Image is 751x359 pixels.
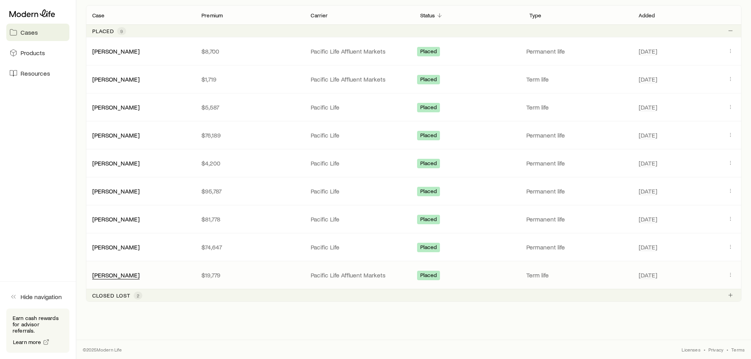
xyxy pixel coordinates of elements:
[708,346,723,353] a: Privacy
[92,292,130,299] p: Closed lost
[92,103,140,112] div: [PERSON_NAME]
[92,187,140,195] a: [PERSON_NAME]
[92,28,114,34] p: Placed
[120,28,123,34] span: 9
[13,315,63,334] p: Earn cash rewards for advisor referrals.
[137,292,139,299] span: 2
[639,12,655,19] p: Added
[420,12,435,19] p: Status
[201,159,298,167] p: $4,200
[20,49,45,57] span: Products
[526,271,629,279] p: Term life
[639,159,657,167] span: [DATE]
[526,243,629,251] p: Permanent life
[201,243,298,251] p: $74,647
[420,216,437,224] span: Placed
[201,75,298,83] p: $1,719
[639,271,657,279] span: [DATE]
[92,215,140,223] a: [PERSON_NAME]
[420,244,437,252] span: Placed
[92,271,140,279] a: [PERSON_NAME]
[639,187,657,195] span: [DATE]
[526,159,629,167] p: Permanent life
[201,131,298,139] p: $76,189
[201,271,298,279] p: $19,779
[311,131,407,139] p: Pacific Life
[526,187,629,195] p: Permanent life
[420,188,437,196] span: Placed
[6,288,69,305] button: Hide navigation
[92,187,140,195] div: [PERSON_NAME]
[639,243,657,251] span: [DATE]
[86,5,742,302] div: Client cases
[639,75,657,83] span: [DATE]
[201,187,298,195] p: $95,787
[201,215,298,223] p: $81,778
[92,47,140,55] a: [PERSON_NAME]
[682,346,700,353] a: Licenses
[92,159,140,167] a: [PERSON_NAME]
[639,103,657,111] span: [DATE]
[13,339,41,345] span: Learn more
[420,132,437,140] span: Placed
[83,346,122,353] p: © 2025 Modern Life
[526,75,629,83] p: Term life
[704,346,705,353] span: •
[727,346,728,353] span: •
[20,69,50,77] span: Resources
[92,75,140,84] div: [PERSON_NAME]
[311,271,407,279] p: Pacific Life Affluent Markets
[526,131,629,139] p: Permanent life
[420,48,437,56] span: Placed
[526,215,629,223] p: Permanent life
[526,47,629,55] p: Permanent life
[731,346,745,353] a: Terms
[639,215,657,223] span: [DATE]
[639,131,657,139] span: [DATE]
[201,103,298,111] p: $5,587
[311,12,328,19] p: Carrier
[529,12,542,19] p: Type
[639,47,657,55] span: [DATE]
[6,65,69,82] a: Resources
[92,12,105,19] p: Case
[311,47,407,55] p: Pacific Life Affluent Markets
[311,75,407,83] p: Pacific Life Affluent Markets
[20,293,62,301] span: Hide navigation
[311,103,407,111] p: Pacific Life
[311,215,407,223] p: Pacific Life
[20,28,38,36] span: Cases
[92,103,140,111] a: [PERSON_NAME]
[92,159,140,167] div: [PERSON_NAME]
[92,131,140,139] a: [PERSON_NAME]
[420,76,437,84] span: Placed
[526,103,629,111] p: Term life
[6,24,69,41] a: Cases
[92,75,140,83] a: [PERSON_NAME]
[201,12,223,19] p: Premium
[201,47,298,55] p: $8,700
[311,243,407,251] p: Pacific Life
[6,44,69,61] a: Products
[311,187,407,195] p: Pacific Life
[420,104,437,112] span: Placed
[420,272,437,280] span: Placed
[311,159,407,167] p: Pacific Life
[6,309,69,353] div: Earn cash rewards for advisor referrals.Learn more
[92,243,140,251] a: [PERSON_NAME]
[420,160,437,168] span: Placed
[92,47,140,56] div: [PERSON_NAME]
[92,131,140,140] div: [PERSON_NAME]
